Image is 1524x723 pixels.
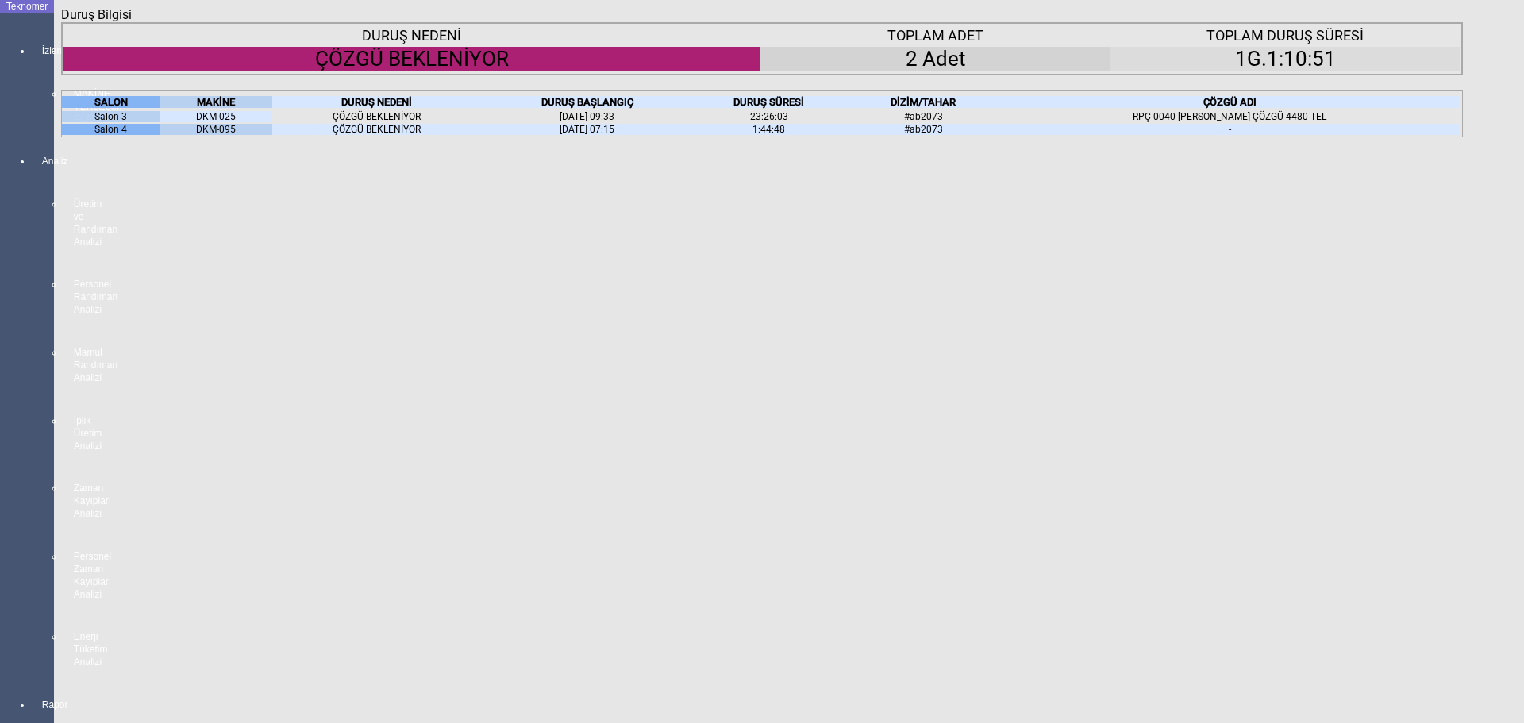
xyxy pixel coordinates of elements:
[272,111,483,122] div: ÇÖZGÜ BEKLENİYOR
[760,47,1110,71] div: 2 Adet
[482,124,692,135] div: [DATE] 07:15
[1110,47,1460,71] div: 1G.1:10:51
[1110,27,1460,44] div: TOPLAM DURUŞ SÜRESİ
[272,124,483,135] div: ÇÖZGÜ BEKLENİYOR
[61,7,139,22] div: Duruş Bilgisi
[272,96,483,108] div: DURUŞ NEDENİ
[62,124,160,135] div: Salon 4
[692,124,846,135] div: 1:44:48
[1000,96,1460,108] div: ÇÖZGÜ ADI
[692,111,846,122] div: 23:26:03
[846,111,1000,122] div: #ab2073
[160,111,272,122] div: DKM-025
[1000,124,1460,135] div: -
[160,96,272,108] div: MAKİNE
[63,47,760,71] div: ÇÖZGÜ BEKLENİYOR
[692,96,846,108] div: DURUŞ SÜRESİ
[62,96,160,108] div: SALON
[846,96,1000,108] div: DİZİM/TAHAR
[160,124,272,135] div: DKM-095
[1000,111,1460,122] div: RPÇ-0040 [PERSON_NAME] ÇÖZGÜ 4480 TEL
[760,27,1110,44] div: TOPLAM ADET
[482,96,692,108] div: DURUŞ BAŞLANGIÇ
[846,124,1000,135] div: #ab2073
[62,111,160,122] div: Salon 3
[482,111,692,122] div: [DATE] 09:33
[63,27,760,44] div: DURUŞ NEDENİ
